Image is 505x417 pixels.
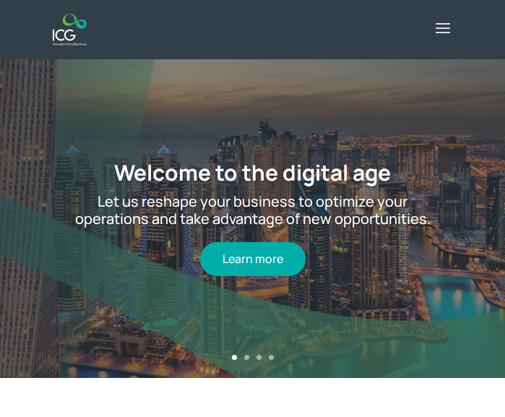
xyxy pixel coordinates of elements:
[200,242,306,276] a: Learn more
[75,192,431,228] span: Let us reshape your business to optimize your operations and take advantage of new opportunities.
[114,158,391,187] a: Welcome to the digital age
[256,355,262,360] a: 3
[433,348,505,417] iframe: Chat Widget
[232,355,237,360] a: 1
[53,14,87,46] img: ICG
[269,355,274,360] a: 4
[244,355,249,360] a: 2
